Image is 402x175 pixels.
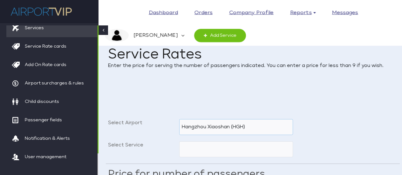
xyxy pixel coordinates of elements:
[149,8,178,17] a: Dashboard
[25,129,70,148] span: Notification & Alerts
[25,92,59,111] span: Child discounts
[6,74,99,92] a: Airport surcharges & rules
[229,8,274,17] a: Company profile
[106,119,177,132] label: Select Airport
[25,56,66,74] span: Add On Rate cards
[290,8,316,17] a: Reports
[194,29,246,43] a: Add Service
[105,29,129,42] img: image description
[105,29,184,42] a: image description [PERSON_NAME]
[194,8,213,17] a: Orders
[10,5,73,18] img: company logo here
[25,74,84,92] span: Airport surcharges & rules
[6,129,99,148] a: Notification & Alerts
[25,19,44,37] span: Services
[207,29,236,42] span: Add Service
[25,111,62,129] span: Passenger fields
[129,29,181,42] em: [PERSON_NAME]
[332,8,358,17] a: Messages
[108,48,392,62] h1: Service Rates
[106,141,177,154] label: Select Service
[6,148,99,166] a: User management
[108,62,392,70] p: Enter the price for serving the number of passengers indicated. You can enter a price for less th...
[6,92,99,111] a: Child discounts
[25,37,66,56] span: Service Rate cards
[25,148,66,166] span: User management
[6,56,99,74] a: Add On Rate cards
[6,19,99,37] a: Services
[6,37,99,56] a: Service Rate cards
[6,111,99,129] a: Passenger fields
